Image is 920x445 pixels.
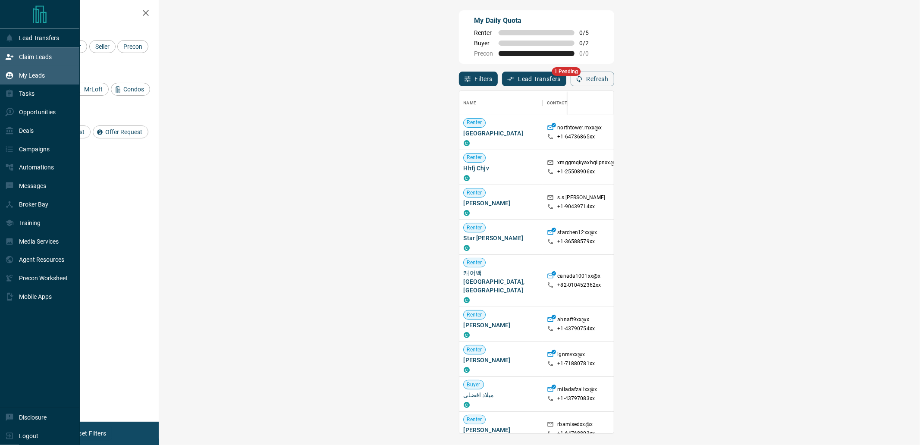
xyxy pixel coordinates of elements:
div: Name [459,91,543,115]
p: ahnaft9xx@x [557,316,589,325]
span: Renter [464,259,486,266]
div: condos.ca [464,175,470,181]
p: +1- 90439714xx [557,203,595,210]
p: My Daily Quota [474,16,599,26]
button: Reset Filters [66,426,112,441]
div: Seller [89,40,116,53]
div: condos.ca [464,367,470,373]
div: Contact [547,91,567,115]
p: northtower.mxx@x [557,124,602,133]
span: Star [PERSON_NAME] [464,234,539,242]
p: +1- 36588579xx [557,238,595,245]
p: +1- 43790754xx [557,325,595,332]
p: s.s.[PERSON_NAME] [557,194,605,203]
button: Refresh [571,72,614,86]
h2: Filters [28,9,150,19]
span: Renter [464,189,486,197]
span: 0 / 0 [580,50,599,57]
span: Renter [464,416,486,423]
div: Precon [117,40,148,53]
p: +82- 010452362xx [557,282,601,289]
div: Name [464,91,477,115]
span: Renter [464,224,486,232]
div: condos.ca [464,210,470,216]
p: starchen12xx@x [557,229,597,238]
span: Buyer [474,40,493,47]
span: [PERSON_NAME] [464,356,539,364]
p: +1- 71880781xx [557,360,595,367]
span: [PERSON_NAME] [464,426,539,434]
div: condos.ca [464,245,470,251]
div: condos.ca [464,402,470,408]
p: +1- 43797083xx [557,395,595,402]
span: Renter [474,29,493,36]
div: Condos [111,83,150,96]
span: Renter [464,346,486,354]
span: Precon [120,43,145,50]
div: condos.ca [464,140,470,146]
span: Buyer [464,381,484,389]
button: Lead Transfers [502,72,566,86]
span: Condos [120,86,147,93]
span: 1 Pending [552,67,581,76]
span: [GEOGRAPHIC_DATA] [464,129,539,138]
p: +1- 64736865xx [557,133,595,141]
span: Offer Request [102,128,145,135]
span: میلاد افضلی [464,391,539,399]
p: canada1001xx@x [557,273,600,282]
p: miladafzalixx@x [557,386,597,395]
span: [PERSON_NAME] [464,199,539,207]
div: MrLoft [72,83,109,96]
span: Renter [464,311,486,319]
span: 0 / 5 [580,29,599,36]
div: condos.ca [464,332,470,338]
div: Offer Request [93,125,148,138]
span: [PERSON_NAME] [464,321,539,329]
span: 캐어백 [GEOGRAPHIC_DATA], [GEOGRAPHIC_DATA] [464,269,539,295]
div: condos.ca [464,297,470,303]
p: rbamisedxx@x [557,421,593,430]
p: +1- 25508906xx [557,168,595,175]
span: Hhfj Chjv [464,164,539,172]
span: Seller [92,43,113,50]
p: xmggmqkyaxhqllpnxx@x [557,159,618,168]
span: Precon [474,50,493,57]
p: ignmvxx@x [557,351,585,360]
button: Filters [459,72,498,86]
p: +1- 64768803xx [557,430,595,437]
span: Renter [464,154,486,161]
span: 0 / 2 [580,40,599,47]
span: MrLoft [81,86,106,93]
span: Renter [464,119,486,126]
